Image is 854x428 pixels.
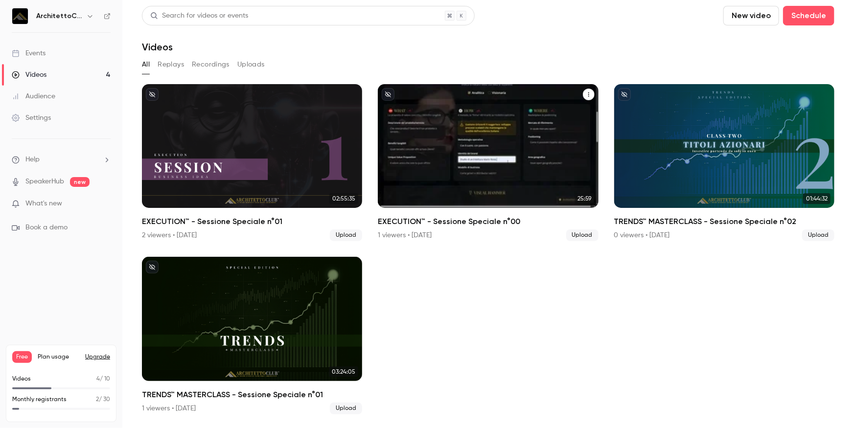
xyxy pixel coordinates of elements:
div: 1 viewers • [DATE] [378,230,432,240]
span: Upload [802,229,834,241]
button: unpublished [618,88,631,101]
button: Replays [158,57,184,72]
span: Help [25,155,40,165]
h2: EXECUTION™ - Sessione Speciale n°01 [142,216,362,227]
span: Upload [330,229,362,241]
div: 0 viewers • [DATE] [614,230,670,240]
div: 2 viewers • [DATE] [142,230,197,240]
li: TRENDS™ MASTERCLASS - Sessione Speciale n°01 [142,257,362,414]
a: 02:55:35EXECUTION™ - Sessione Speciale n°012 viewers • [DATE]Upload [142,84,362,241]
iframe: Noticeable Trigger [99,200,111,208]
span: Upload [330,403,362,414]
button: Recordings [192,57,230,72]
span: Upload [566,229,599,241]
div: Search for videos or events [150,11,248,21]
li: EXECUTION™ - Sessione Speciale n°00 [378,84,598,241]
button: unpublished [146,88,159,101]
div: Videos [12,70,46,80]
h2: TRENDS™ MASTERCLASS - Sessione Speciale n°02 [614,216,834,227]
button: Schedule [783,6,834,25]
span: What's new [25,199,62,209]
a: 03:24:05TRENDS™ MASTERCLASS - Sessione Speciale n°011 viewers • [DATE]Upload [142,257,362,414]
span: 01:44:32 [803,193,831,204]
span: Book a demo [25,223,68,233]
li: TRENDS™ MASTERCLASS - Sessione Speciale n°02 [614,84,834,241]
span: 25:59 [575,193,595,204]
span: new [70,177,90,187]
p: / 30 [96,395,110,404]
span: Free [12,351,32,363]
button: unpublished [382,88,394,101]
h6: ArchitettoClub [36,11,82,21]
p: Videos [12,375,31,383]
span: 02:55:35 [329,193,358,204]
a: SpeakerHub [25,177,64,187]
img: ArchitettoClub [12,8,28,24]
button: New video [723,6,779,25]
div: 1 viewers • [DATE] [142,404,196,413]
div: Settings [12,113,51,123]
p: Monthly registrants [12,395,67,404]
span: Plan usage [38,353,79,361]
button: unpublished [146,261,159,273]
button: Uploads [237,57,265,72]
li: EXECUTION™ - Sessione Speciale n°01 [142,84,362,241]
ul: Videos [142,84,834,414]
span: 03:24:05 [329,366,358,377]
h2: EXECUTION™ - Sessione Speciale n°00 [378,216,598,227]
a: 01:44:32TRENDS™ MASTERCLASS - Sessione Speciale n°020 viewers • [DATE]Upload [614,84,834,241]
p: / 10 [96,375,110,383]
h2: TRENDS™ MASTERCLASS - Sessione Speciale n°01 [142,389,362,401]
div: Audience [12,91,55,101]
li: help-dropdown-opener [12,155,111,165]
div: Events [12,48,46,58]
span: 4 [96,376,100,382]
h1: Videos [142,41,173,53]
a: 25:59EXECUTION™ - Sessione Speciale n°001 viewers • [DATE]Upload [378,84,598,241]
span: 2 [96,397,99,403]
button: All [142,57,150,72]
button: Upgrade [85,353,110,361]
section: Videos [142,6,834,422]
